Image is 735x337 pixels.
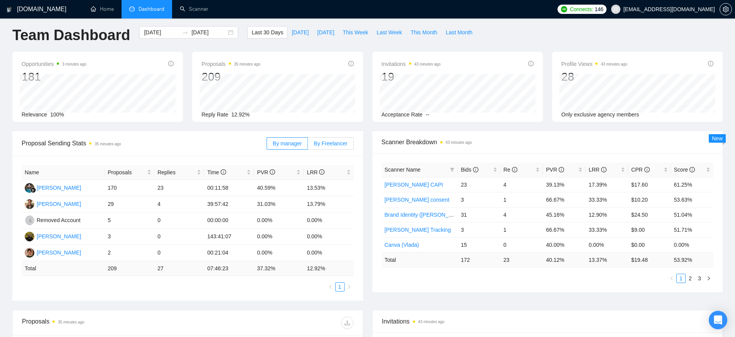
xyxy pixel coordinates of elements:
a: 1 [677,274,685,283]
button: [DATE] [287,26,313,39]
span: New [712,135,723,142]
span: Time [207,169,226,175]
span: Relevance [22,111,47,118]
li: 2 [686,274,695,283]
div: [PERSON_NAME] [37,184,81,192]
li: 3 [695,274,704,283]
td: 209 [105,261,154,276]
span: PVR [546,167,564,173]
span: info-circle [168,61,174,66]
a: searchScanner [180,6,208,12]
td: $0.00 [628,237,671,252]
td: 4 [154,196,204,212]
td: 13.37 % [586,252,628,267]
span: user [613,7,618,12]
td: 37.32 % [254,261,304,276]
input: End date [191,28,226,37]
td: 0.00% [586,237,628,252]
td: Total [382,252,458,267]
span: download [341,320,353,326]
div: 209 [201,69,260,84]
td: 0 [500,237,543,252]
td: $17.60 [628,177,671,192]
span: CPR [631,167,649,173]
span: Invitations [382,59,441,69]
td: 0.00% [254,245,304,261]
td: 31.03% [254,196,304,212]
span: info-circle [689,167,695,172]
td: 4 [500,207,543,222]
td: 23 [500,252,543,267]
img: MI [25,183,34,193]
span: filter [450,167,455,172]
td: 27 [154,261,204,276]
span: Proposal Sending Stats [22,138,267,148]
a: IK[PERSON_NAME] [25,233,81,239]
span: right [347,285,351,289]
td: 4 [500,177,543,192]
td: 5 [105,212,154,229]
a: [PERSON_NAME] CAPI [385,182,443,188]
span: left [669,276,674,281]
th: Replies [154,165,204,180]
td: 33.33% [586,222,628,237]
img: IK [25,232,34,241]
span: This Week [343,28,368,37]
time: 43 minutes ago [418,320,444,324]
span: LRR [589,167,607,173]
a: Brand Identity ([PERSON_NAME]) [385,212,468,218]
img: upwork-logo.png [561,6,567,12]
td: 39.13% [543,177,585,192]
div: 28 [561,69,627,84]
td: 3 [458,192,500,207]
span: Last 30 Days [252,28,283,37]
span: Scanner Name [385,167,421,173]
td: 1 [500,192,543,207]
span: to [182,29,188,35]
button: This Week [338,26,372,39]
li: 1 [335,282,345,292]
button: Last 30 Days [247,26,287,39]
td: 1 [500,222,543,237]
a: Canva (Vlada) [385,242,419,248]
span: filter [448,164,456,175]
time: 43 minutes ago [601,62,627,66]
span: Only exclusive agency members [561,111,639,118]
th: Name [22,165,105,180]
button: setting [720,3,732,15]
a: AL[PERSON_NAME] [25,249,81,255]
span: info-circle [221,169,226,175]
span: left [328,285,333,289]
span: Replies [157,168,195,177]
span: Opportunities [22,59,86,69]
td: 0.00% [671,237,713,252]
td: 0.00% [254,229,304,245]
td: 00:00:00 [204,212,254,229]
span: 100% [50,111,64,118]
td: 17.39% [586,177,628,192]
span: Last Month [446,28,472,37]
span: Scanner Breakdown [382,137,714,147]
time: 3 minutes ago [62,62,86,66]
span: This Month [411,28,437,37]
a: 3 [695,274,704,283]
li: Previous Page [326,282,335,292]
a: setting [720,6,732,12]
td: $9.00 [628,222,671,237]
span: By Freelancer [314,140,347,147]
span: LRR [307,169,324,175]
span: [DATE] [292,28,309,37]
td: 0.00% [304,212,353,229]
span: info-circle [644,167,650,172]
span: info-circle [473,167,478,172]
span: 12.92% [231,111,250,118]
td: 51.71% [671,222,713,237]
td: 13.79% [304,196,353,212]
input: Start date [144,28,179,37]
h1: Team Dashboard [12,26,130,44]
span: Reply Rate [201,111,228,118]
span: -- [426,111,429,118]
span: [DATE] [317,28,334,37]
button: Last Week [372,26,406,39]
